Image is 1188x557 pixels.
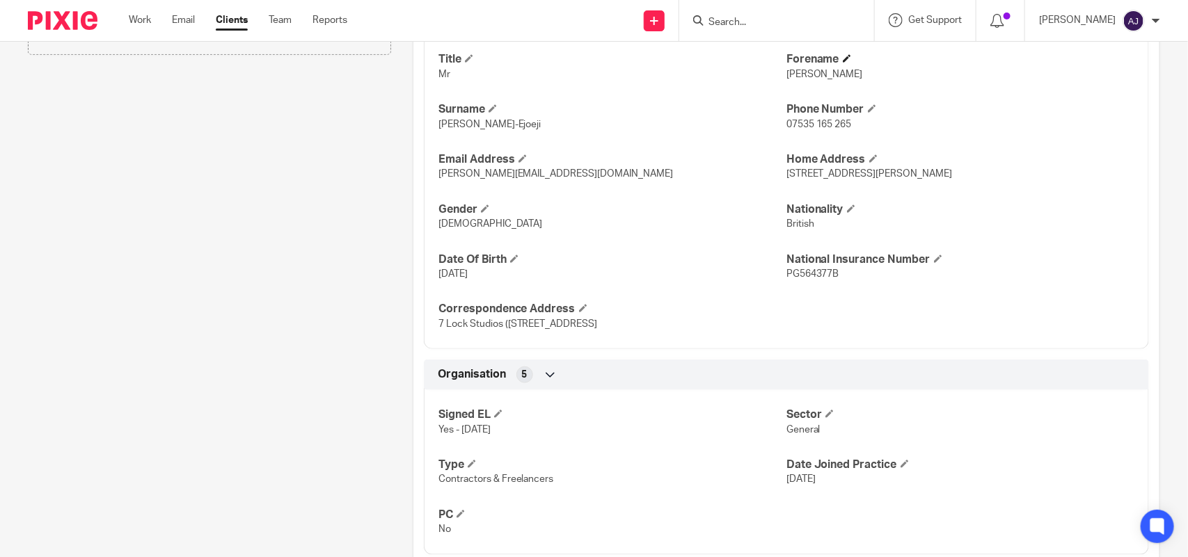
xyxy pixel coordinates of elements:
h4: Home Address [786,152,1134,167]
a: Email [172,13,195,27]
span: [PERSON_NAME] [786,70,863,79]
span: Get Support [908,15,962,25]
h4: Phone Number [786,102,1134,117]
span: General [786,425,821,435]
span: PG564377B [786,269,839,279]
span: [DEMOGRAPHIC_DATA] [438,219,543,229]
span: British [786,219,814,229]
span: [DATE] [438,269,468,279]
span: [PERSON_NAME]-Ejoeji [438,120,541,129]
a: Team [269,13,292,27]
span: No [438,524,451,534]
a: Reports [312,13,347,27]
h4: Forename [786,52,1134,67]
span: [DATE] [786,474,816,484]
span: [PERSON_NAME][EMAIL_ADDRESS][DOMAIN_NAME] [438,169,674,179]
input: Search [707,17,832,29]
a: Clients [216,13,248,27]
h4: Title [438,52,786,67]
span: 7 Lock Studios ([STREET_ADDRESS] [438,319,598,329]
span: [STREET_ADDRESS][PERSON_NAME] [786,169,953,179]
span: 07535 165 265 [786,120,852,129]
span: Contractors & Freelancers [438,474,554,484]
h4: Nationality [786,202,1134,217]
img: svg%3E [1123,10,1145,32]
span: Organisation [438,367,506,382]
span: 5 [522,368,528,382]
h4: Surname [438,102,786,117]
h4: National Insurance Number [786,252,1134,267]
h4: Type [438,458,786,472]
span: Yes - [DATE] [438,425,491,435]
h4: Email Address [438,152,786,167]
img: Pixie [28,11,97,30]
h4: Correspondence Address [438,302,786,316]
h4: Sector [786,407,1134,422]
h4: PC [438,508,786,522]
h4: Date Joined Practice [786,458,1134,472]
span: Mr [438,70,450,79]
h4: Signed EL [438,407,786,422]
h4: Date Of Birth [438,252,786,267]
p: [PERSON_NAME] [1039,13,1116,27]
a: Work [129,13,151,27]
h4: Gender [438,202,786,217]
